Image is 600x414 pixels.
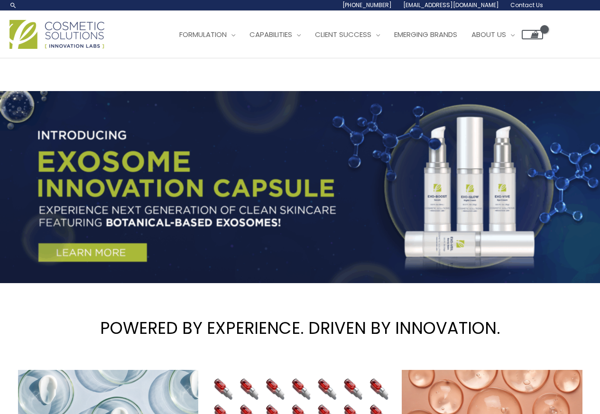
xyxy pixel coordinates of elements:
img: Cosmetic Solutions Logo [9,20,104,49]
nav: Site Navigation [165,20,543,49]
a: Client Success [308,20,387,49]
span: Emerging Brands [394,29,457,39]
span: [EMAIL_ADDRESS][DOMAIN_NAME] [403,1,499,9]
span: Capabilities [249,29,292,39]
a: Capabilities [242,20,308,49]
span: Formulation [179,29,227,39]
a: Emerging Brands [387,20,464,49]
a: Formulation [172,20,242,49]
a: View Shopping Cart, empty [522,30,543,39]
span: About Us [471,29,506,39]
span: [PHONE_NUMBER] [342,1,392,9]
a: About Us [464,20,522,49]
a: Search icon link [9,1,17,9]
span: Contact Us [510,1,543,9]
span: Client Success [315,29,371,39]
